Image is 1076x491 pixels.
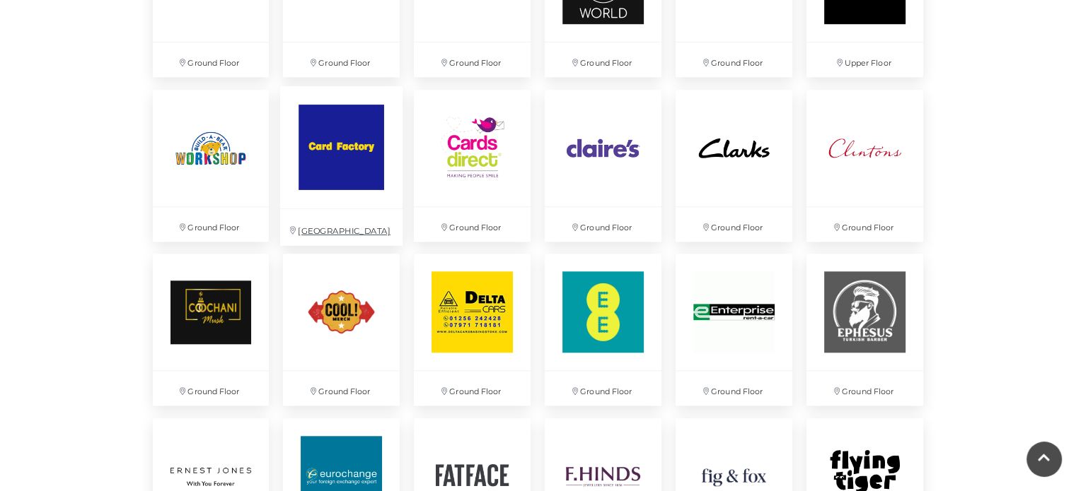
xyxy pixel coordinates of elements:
p: Ground Floor [414,42,531,77]
a: Ground Floor [669,247,799,413]
a: Ground Floor [146,83,277,249]
a: Ground Floor [407,247,538,413]
p: Ground Floor [806,207,923,242]
p: Ground Floor [676,207,792,242]
a: Ground Floor [799,83,930,249]
p: Ground Floor [153,42,270,77]
p: Ground Floor [676,42,792,77]
p: Ground Floor [283,371,400,406]
p: Ground Floor [806,371,923,406]
p: Ground Floor [153,371,270,406]
a: Ground Floor [538,83,669,249]
a: Ground Floor [538,247,669,413]
p: Ground Floor [545,42,661,77]
p: Ground Floor [283,42,400,77]
a: Ground Floor [407,83,538,249]
a: Ground Floor [669,83,799,249]
p: Ground Floor [545,207,661,242]
a: Ground Floor [799,247,930,413]
p: Ground Floor [414,371,531,406]
p: Upper Floor [806,42,923,77]
a: Ground Floor [146,247,277,413]
p: Ground Floor [153,207,270,242]
p: [GEOGRAPHIC_DATA] [280,208,403,244]
a: Ground Floor [276,247,407,413]
p: Ground Floor [414,207,531,242]
p: Ground Floor [545,371,661,406]
p: Ground Floor [676,371,792,406]
a: [GEOGRAPHIC_DATA] [273,78,410,253]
